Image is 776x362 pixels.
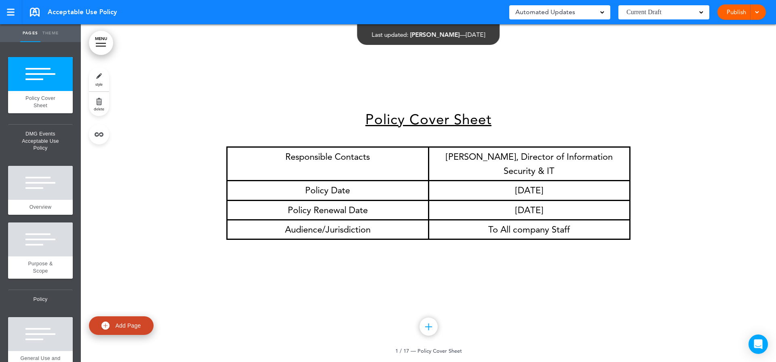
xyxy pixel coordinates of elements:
[101,322,109,330] img: add.svg
[227,147,429,180] td: Responsible Contacts
[428,181,630,200] td: [DATE]
[372,31,409,38] span: Last updated:
[8,256,73,279] a: Purpose & Scope
[26,95,55,109] span: Policy Cover Sheet
[8,200,73,215] a: Overview
[227,220,429,239] td: Audience/Jurisdiction
[40,24,61,42] a: Theme
[115,322,141,329] span: Add Page
[626,6,664,18] span: Current Draft
[89,92,109,116] a: delete
[428,200,630,220] td: [DATE]
[227,181,429,200] td: Policy Date
[431,150,628,178] p: [PERSON_NAME], Director of Information Security & IT
[94,106,104,111] span: delete
[372,32,485,38] div: —
[410,31,460,38] span: [PERSON_NAME]
[466,31,485,38] span: [DATE]
[8,290,73,309] span: Policy
[749,334,768,354] div: Open Intercom Messenger
[395,347,409,354] span: 1 / 17
[89,31,113,55] a: MENU
[89,316,154,335] a: Add Page
[8,91,73,113] a: Policy Cover Sheet
[418,347,462,354] span: Policy Cover Sheet
[48,8,117,17] span: Acceptable Use Policy
[723,4,749,20] a: Publish
[89,67,109,91] a: style
[20,24,40,42] a: Pages
[227,200,429,220] td: Policy Renewal Date
[29,204,51,211] span: Overview
[28,260,53,275] span: Purpose & Scope
[515,6,575,18] span: Automated Updates
[365,110,491,128] u: Policy Cover Sheet
[411,347,416,354] span: —
[428,220,630,239] td: To All company Staff
[95,82,103,87] span: style
[8,125,73,158] span: DMG Events Acceptable Use Policy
